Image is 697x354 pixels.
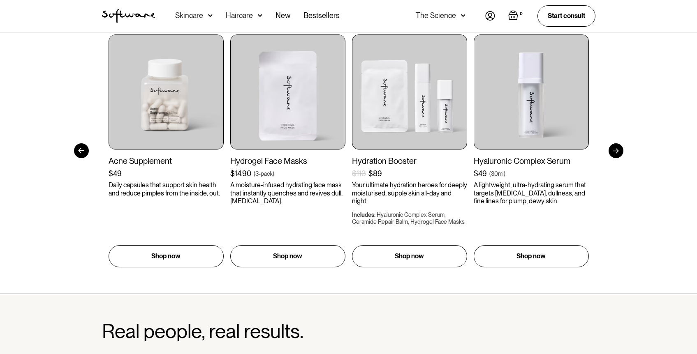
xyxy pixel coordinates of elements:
div: $49 [474,169,487,178]
p: Daily capsules that support skin health and reduce pimples from the inside, out. [109,181,224,197]
img: arrow down [258,11,262,20]
div: $49 [109,169,122,178]
a: Hyaluronic Complex Serum$49(30ml)A lightweight, ultra-hydrating serum that targets [MEDICAL_DATA]... [474,34,589,267]
p: Shop now [273,251,302,261]
p: Shop now [151,251,181,261]
p: A lightweight, ultra-hydrating serum that targets [MEDICAL_DATA], dullness, and fine lines for pl... [474,181,589,205]
div: Haircare [226,11,253,20]
div: ( [254,170,255,178]
img: arrow down [208,11,213,20]
a: Acne Supplement$49Daily capsules that support skin health and reduce pimples from the inside, out... [109,34,224,267]
div: $89 [368,169,382,178]
a: Hydration Booster$113$89Your ultimate hydration heroes for deeply moisturised, supple skin all-da... [352,34,467,267]
div: 3-pack [255,170,273,178]
p: Your ultimate hydration heroes for deeply moisturised, supple skin all-day and night. [352,181,467,205]
div: Hydration Booster [352,156,467,166]
a: Hydrogel Face Masks$14.90(3-pack)A moisture-infused hydrating face mask that instantly quenches a... [230,34,345,267]
p: A moisture-infused hydrating face mask that instantly quenches and revives dull, [MEDICAL_DATA]. [230,181,345,205]
p: Shop now [395,251,424,261]
a: Open empty cart [508,10,524,22]
div: ( [489,170,491,178]
a: home [102,9,155,23]
div: Includes: [352,211,375,218]
div: Hyaluronic Complex Serum, Ceramide Repair Balm, Hydrogel Face Masks [352,211,465,225]
div: Hyaluronic Complex Serum [474,156,589,166]
div: ) [273,170,274,178]
div: $14.90 [230,169,251,178]
div: Hydrogel Face Masks [230,156,345,166]
div: The Science [416,11,456,20]
div: ) [504,170,505,178]
a: Start consult [537,5,595,26]
p: Shop now [516,251,546,261]
div: 0 [518,10,524,18]
div: Skincare [175,11,203,20]
img: arrow down [461,11,465,20]
h2: Real people, real results. [102,320,303,342]
img: Software Logo [102,9,155,23]
div: Acne Supplement [109,156,224,166]
div: 30ml [491,170,504,178]
div: $113 [352,169,366,178]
